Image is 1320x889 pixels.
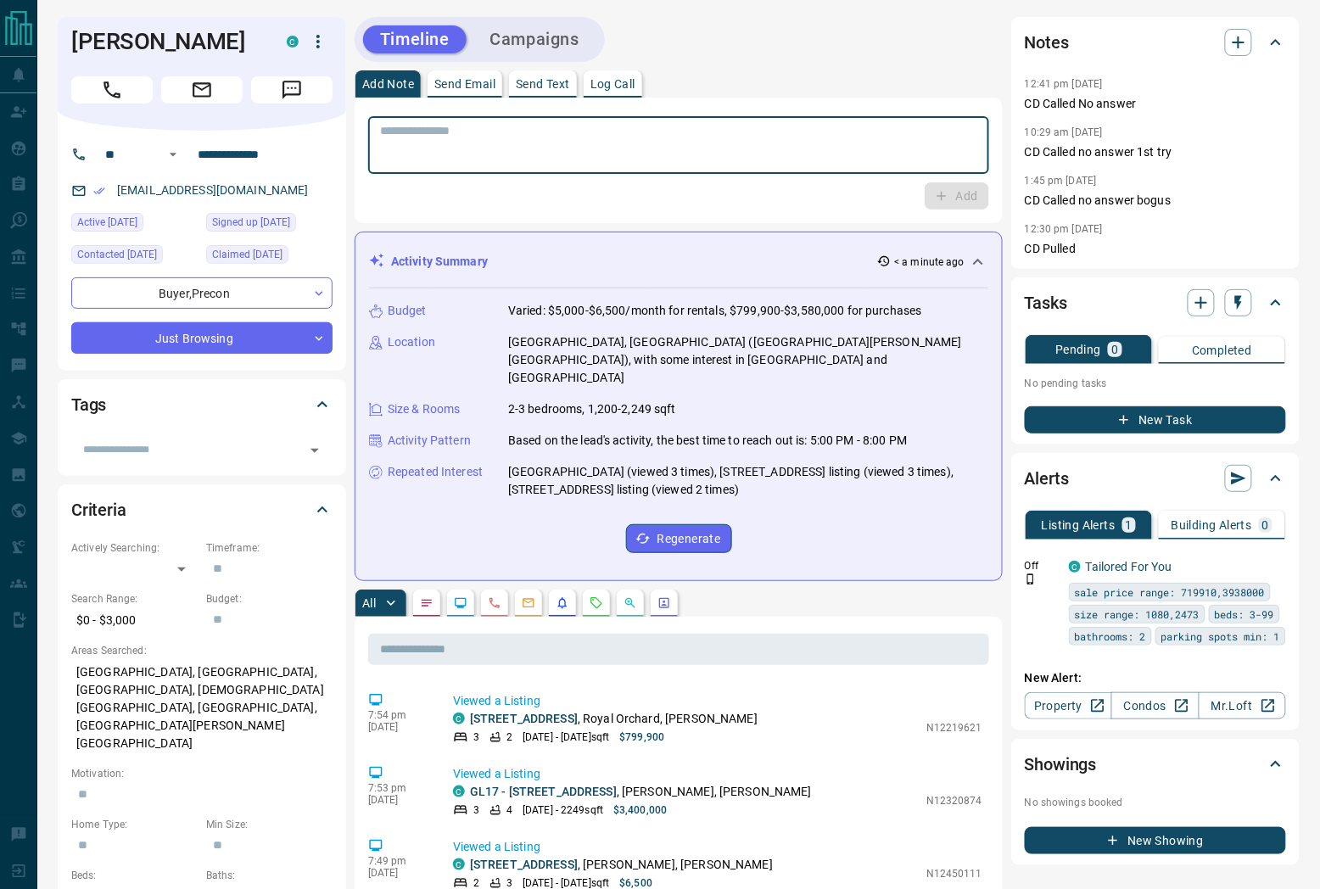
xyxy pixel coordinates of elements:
[71,607,198,635] p: $0 - $3,000
[1025,78,1103,90] p: 12:41 pm [DATE]
[1025,573,1037,585] svg: Push Notification Only
[71,213,198,237] div: Sat Oct 11 2025
[470,858,578,871] a: [STREET_ADDRESS]
[1025,827,1286,854] button: New Showing
[624,596,637,610] svg: Opportunities
[1025,223,1103,235] p: 12:30 pm [DATE]
[369,246,988,277] div: Activity Summary< a minute ago
[1262,519,1269,531] p: 0
[71,658,333,758] p: [GEOGRAPHIC_DATA], [GEOGRAPHIC_DATA], [GEOGRAPHIC_DATA], [DEMOGRAPHIC_DATA][GEOGRAPHIC_DATA], [GE...
[77,246,157,263] span: Contacted [DATE]
[388,463,483,481] p: Repeated Interest
[1025,240,1286,258] p: CD Pulled
[1025,371,1286,396] p: No pending tasks
[470,785,617,798] a: GL17 - [STREET_ADDRESS]
[71,540,198,556] p: Actively Searching:
[420,596,433,610] svg: Notes
[368,855,428,867] p: 7:49 pm
[212,214,290,231] span: Signed up [DATE]
[388,302,427,320] p: Budget
[71,591,198,607] p: Search Range:
[454,596,467,610] svg: Lead Browsing Activity
[391,253,488,271] p: Activity Summary
[71,643,333,658] p: Areas Searched:
[368,867,428,879] p: [DATE]
[473,802,479,818] p: 3
[508,302,922,320] p: Varied: $5,000-$6,500/month for rentals, $799,900-$3,580,000 for purchases
[206,540,333,556] p: Timeframe:
[71,766,333,781] p: Motivation:
[368,721,428,733] p: [DATE]
[388,432,471,450] p: Activity Pattern
[161,76,243,103] span: Email
[1025,669,1286,687] p: New Alert:
[516,78,570,90] p: Send Text
[613,802,667,818] p: $3,400,000
[287,36,299,48] div: condos.ca
[1025,22,1286,63] div: Notes
[388,333,435,351] p: Location
[470,783,812,801] p: , [PERSON_NAME], [PERSON_NAME]
[453,838,982,856] p: Viewed a Listing
[362,597,376,609] p: All
[1111,344,1118,355] p: 0
[508,463,988,499] p: [GEOGRAPHIC_DATA] (viewed 3 times), [STREET_ADDRESS] listing (viewed 3 times), [STREET_ADDRESS] l...
[626,524,732,553] button: Regenerate
[1055,344,1101,355] p: Pending
[212,246,282,263] span: Claimed [DATE]
[206,591,333,607] p: Budget:
[453,786,465,797] div: condos.ca
[590,596,603,610] svg: Requests
[206,213,333,237] div: Thu Mar 24 2022
[71,322,333,354] div: Just Browsing
[508,432,907,450] p: Based on the lead's activity, the best time to reach out is: 5:00 PM - 8:00 PM
[71,496,126,523] h2: Criteria
[303,439,327,462] button: Open
[470,712,578,725] a: [STREET_ADDRESS]
[1025,289,1067,316] h2: Tasks
[556,596,569,610] svg: Listing Alerts
[206,817,333,832] p: Min Size:
[1025,95,1286,113] p: CD Called No answer
[1075,584,1265,601] span: sale price range: 719910,3938000
[1025,126,1103,138] p: 10:29 am [DATE]
[71,28,261,55] h1: [PERSON_NAME]
[388,400,461,418] p: Size & Rooms
[368,794,428,806] p: [DATE]
[453,713,465,724] div: condos.ca
[508,333,988,387] p: [GEOGRAPHIC_DATA], [GEOGRAPHIC_DATA] ([GEOGRAPHIC_DATA][PERSON_NAME][GEOGRAPHIC_DATA]), with some...
[1111,692,1199,719] a: Condos
[926,793,982,808] p: N12320874
[619,730,664,745] p: $799,900
[470,710,758,728] p: , Royal Orchard, [PERSON_NAME]
[251,76,333,103] span: Message
[590,78,635,90] p: Log Call
[1025,29,1069,56] h2: Notes
[1025,192,1286,210] p: CD Called no answer bogus
[1172,519,1252,531] p: Building Alerts
[453,692,982,710] p: Viewed a Listing
[488,596,501,610] svg: Calls
[1025,751,1097,778] h2: Showings
[523,730,609,745] p: [DATE] - [DATE] sqft
[1126,519,1133,531] p: 1
[926,866,982,881] p: N12450111
[1025,465,1069,492] h2: Alerts
[1025,175,1097,187] p: 1:45 pm [DATE]
[206,868,333,883] p: Baths:
[1025,744,1286,785] div: Showings
[894,254,965,270] p: < a minute ago
[1075,628,1146,645] span: bathrooms: 2
[71,391,106,418] h2: Tags
[1025,406,1286,433] button: New Task
[71,245,198,269] div: Wed Mar 12 2025
[163,144,183,165] button: Open
[362,78,414,90] p: Add Note
[453,765,982,783] p: Viewed a Listing
[1025,795,1286,810] p: No showings booked
[71,817,198,832] p: Home Type:
[657,596,671,610] svg: Agent Actions
[1042,519,1116,531] p: Listing Alerts
[523,802,603,818] p: [DATE] - 2249 sqft
[1025,458,1286,499] div: Alerts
